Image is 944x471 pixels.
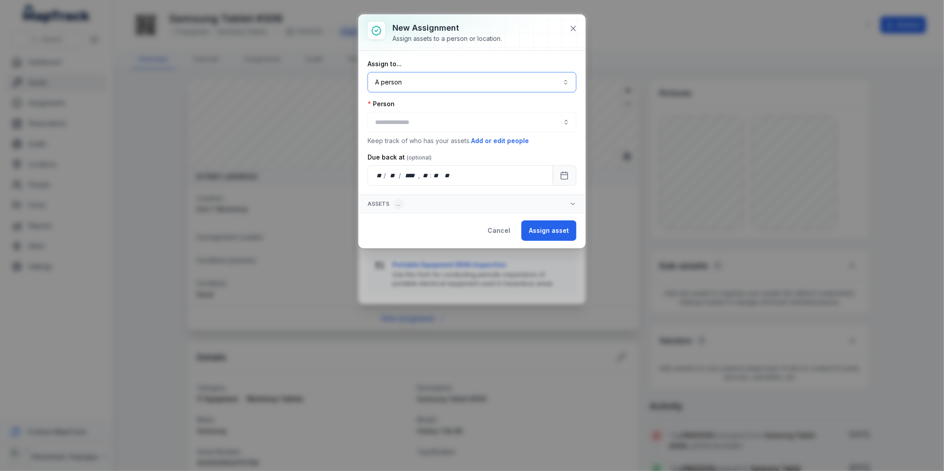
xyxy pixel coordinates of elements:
div: day, [375,171,384,180]
div: / [384,171,387,180]
button: A person [368,72,576,92]
button: Calendar [552,165,576,186]
div: minute, [432,171,441,180]
button: Assets... [359,195,585,213]
div: Assign assets to a person or location. [392,34,502,43]
label: Due back at [368,153,432,162]
div: hour, [421,171,430,180]
div: year, [402,171,418,180]
label: Person [368,100,395,108]
button: Add or edit people [471,136,529,146]
div: / [399,171,402,180]
div: : [430,171,432,180]
div: , [419,171,421,180]
div: am/pm, [443,171,452,180]
label: Assign to... [368,60,402,68]
button: Cancel [480,220,518,241]
h3: New assignment [392,22,502,34]
button: Assign asset [521,220,576,241]
div: month, [387,171,399,180]
div: ... [393,199,404,209]
p: Keep track of who has your assets. [368,136,576,146]
span: Assets [368,199,404,209]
